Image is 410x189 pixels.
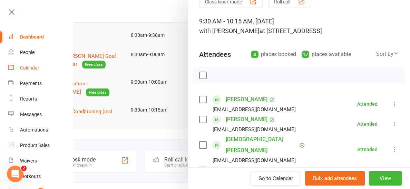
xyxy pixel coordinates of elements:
[8,60,74,76] a: Calendar
[226,94,267,105] a: [PERSON_NAME]
[8,169,74,184] a: Workouts
[199,50,231,59] div: Attendees
[20,112,42,117] div: Messages
[357,102,378,106] div: Attended
[376,50,399,59] div: Sort by
[357,147,378,152] div: Attended
[251,51,258,58] div: 8
[251,171,301,186] a: Go to Calendar
[305,171,365,186] button: Bulk add attendees
[8,45,74,60] a: People
[213,105,296,114] div: [EMAIL_ADDRESS][DOMAIN_NAME]
[20,174,41,179] div: Workouts
[7,166,23,182] iframe: Intercom live chat
[213,125,296,134] div: [EMAIL_ADDRESS][DOMAIN_NAME]
[260,27,322,34] span: at [STREET_ADDRESS]
[8,29,74,45] a: Dashboard
[8,138,74,153] a: Product Sales
[8,107,74,122] a: Messages
[20,65,39,71] div: Calendar
[8,91,74,107] a: Reports
[21,166,27,171] span: 2
[213,156,296,165] div: [EMAIL_ADDRESS][DOMAIN_NAME]
[8,153,74,169] a: Waivers
[8,122,74,138] a: Automations
[251,50,296,59] div: places booked
[8,76,74,91] a: Payments
[20,143,50,148] div: Product Sales
[199,27,260,34] span: with [PERSON_NAME]
[20,96,37,102] div: Reports
[20,158,37,164] div: Waivers
[199,17,399,36] div: 9:30 AM - 10:15 AM, [DATE]
[20,127,48,133] div: Automations
[302,51,309,58] div: 17
[20,34,44,40] div: Dashboard
[369,171,402,186] button: View
[226,165,267,176] a: [PERSON_NAME]
[20,50,35,55] div: People
[226,114,267,125] a: [PERSON_NAME]
[226,134,297,156] a: [DEMOGRAPHIC_DATA][PERSON_NAME]
[20,81,42,86] div: Payments
[357,122,378,126] div: Attended
[302,50,351,59] div: places available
